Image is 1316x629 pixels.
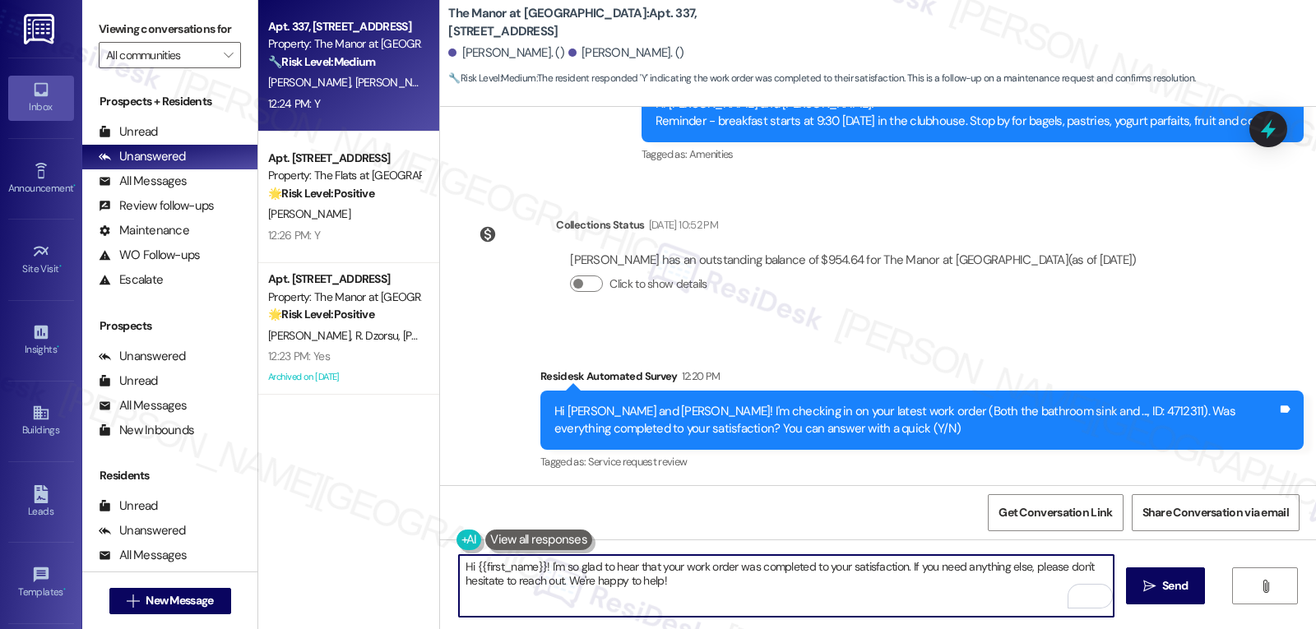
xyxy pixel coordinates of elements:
a: Inbox [8,76,74,120]
span: R. Dzorsu [355,328,403,343]
span: • [57,341,59,353]
div: Archived on [DATE] [266,367,422,387]
button: Send [1126,567,1206,604]
div: Apt. [STREET_ADDRESS] [268,150,420,167]
div: Apt. 337, [STREET_ADDRESS] [268,18,420,35]
strong: 🌟 Risk Level: Positive [268,307,374,321]
span: New Message [146,592,213,609]
div: Unanswered [99,148,186,165]
div: Escalate [99,271,163,289]
strong: 🔧 Risk Level: Medium [268,54,375,69]
div: Prospects + Residents [82,93,257,110]
div: [DATE] 10:52 PM [645,216,718,234]
span: Share Conversation via email [1142,504,1289,521]
i:  [1259,580,1272,593]
span: [PERSON_NAME] [355,75,438,90]
div: Unread [99,123,158,141]
div: Property: The Flats at [GEOGRAPHIC_DATA] [268,167,420,184]
span: • [63,584,66,595]
div: Property: The Manor at [GEOGRAPHIC_DATA] [268,289,420,306]
span: Amenities [689,147,734,161]
div: [PERSON_NAME]. () [448,44,564,62]
div: All Messages [99,547,187,564]
button: Share Conversation via email [1132,494,1300,531]
span: Get Conversation Link [999,504,1112,521]
div: 12:24 PM: Y [268,96,320,111]
span: • [73,180,76,192]
div: [PERSON_NAME] has an outstanding balance of $954.64 for The Manor at [GEOGRAPHIC_DATA] (as of [DA... [570,252,1136,269]
div: Tagged as: [642,142,1304,166]
button: Get Conversation Link [988,494,1123,531]
a: Templates • [8,561,74,605]
button: New Message [109,588,231,614]
div: Review follow-ups [99,197,214,215]
a: Site Visit • [8,238,74,282]
div: Maintenance [99,222,189,239]
label: Viewing conversations for [99,16,241,42]
div: 12:20 PM [678,368,721,385]
a: Leads [8,480,74,525]
div: Apt. [STREET_ADDRESS] [268,271,420,288]
textarea: To enrich screen reader interactions, please activate Accessibility in Grammarly extension settings [459,555,1114,617]
div: Unanswered [99,522,186,539]
div: [PERSON_NAME]. () [568,44,684,62]
span: Send [1162,577,1188,594]
div: Unread [99,497,158,515]
div: Residesk Automated Survey [540,368,1304,391]
span: [PERSON_NAME] [268,328,355,343]
span: [PERSON_NAME] [268,206,350,221]
b: The Manor at [GEOGRAPHIC_DATA]: Apt. 337, [STREET_ADDRESS] [448,5,777,40]
div: Hi [PERSON_NAME] and [PERSON_NAME]! Reminder - breakfast starts at 9:30 [DATE] in the clubhouse. ... [656,95,1277,131]
div: All Messages [99,397,187,414]
div: Tagged as: [540,450,1304,474]
a: Buildings [8,399,74,443]
i:  [224,49,233,62]
div: Collections Status [556,216,644,234]
i:  [1143,580,1156,593]
strong: 🌟 Risk Level: Positive [268,186,374,201]
div: Residents [82,467,257,484]
div: Property: The Manor at [GEOGRAPHIC_DATA] [268,35,420,53]
a: Insights • [8,318,74,363]
span: : The resident responded 'Y' indicating the work order was completed to their satisfaction. This ... [448,70,1195,87]
div: Unread [99,372,158,390]
span: [PERSON_NAME] [403,328,485,343]
label: Click to show details [609,275,707,293]
img: ResiDesk Logo [24,14,58,44]
div: All Messages [99,173,187,190]
div: Hi [PERSON_NAME] and [PERSON_NAME]! I'm checking in on your latest work order (Both the bathroom ... [554,403,1277,438]
input: All communities [106,42,215,68]
i:  [127,594,139,608]
span: [PERSON_NAME] [268,75,355,90]
span: Service request review [588,455,688,469]
span: • [59,261,62,272]
div: 12:23 PM: Yes [268,349,330,363]
strong: 🔧 Risk Level: Medium [448,72,535,85]
div: Prospects [82,317,257,335]
div: 12:26 PM: Y [268,228,320,243]
div: Unanswered [99,348,186,365]
div: WO Follow-ups [99,247,200,264]
div: New Inbounds [99,422,194,439]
